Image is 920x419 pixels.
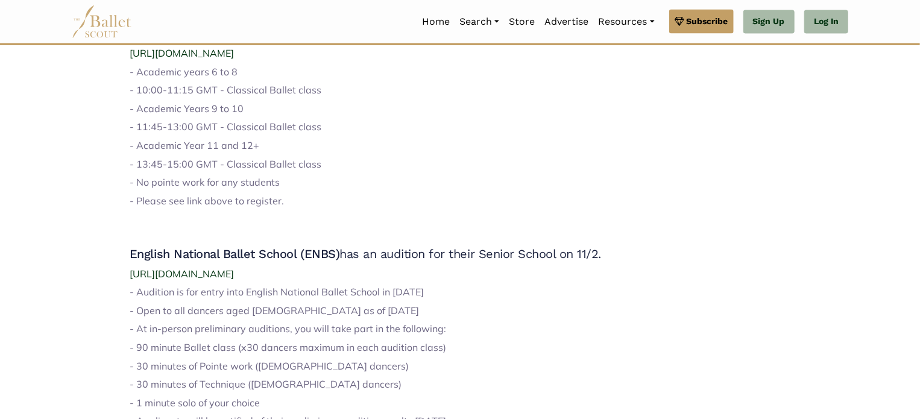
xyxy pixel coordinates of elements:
span: - 30 minutes of Pointe work ([DEMOGRAPHIC_DATA] dancers) [130,360,409,372]
a: Subscribe [669,9,734,33]
span: - 11:45-13:00 GMT - Classical Ballet class [130,121,321,133]
span: - 1 minute solo of your choice [130,397,260,409]
span: - Academic Years 9 to 10 [130,102,244,115]
span: - 30 minutes of Technique ([DEMOGRAPHIC_DATA] dancers) [130,378,402,390]
img: gem.svg [675,14,684,28]
a: Search [455,9,504,34]
a: Home [417,9,455,34]
span: - 90 minute Ballet class (x30 dancers maximum in each audition class) [130,341,446,353]
a: Advertise [540,9,593,34]
a: Resources [593,9,659,34]
span: - Academic Year 11 and 12+ [130,139,259,151]
a: Log In [804,10,848,34]
span: has an audition for their Senior School on 11/2. [339,247,601,261]
a: Store [504,9,540,34]
span: - Please see link above to register. [130,195,284,207]
span: - 10:00-11:15 GMT - Classical Ballet class [130,84,321,96]
a: Sign Up [743,10,795,34]
span: - No pointe work for any students [130,176,280,188]
h4: English National Ballet School (ENBS) [130,246,790,262]
span: - At in-person preliminary auditions, you will take part in the following: [130,323,446,335]
span: - Academic years 6 to 8 [130,66,238,78]
span: - Audition is for entry into English National Ballet School in [DATE] [130,286,424,298]
a: [URL][DOMAIN_NAME] [130,268,234,280]
span: - 13:45-15:00 GMT - Classical Ballet class [130,158,321,170]
a: [URL][DOMAIN_NAME] [130,47,234,59]
span: Subscribe [687,14,728,28]
span: - Open to all dancers aged [DEMOGRAPHIC_DATA] as of [DATE] [130,304,419,317]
